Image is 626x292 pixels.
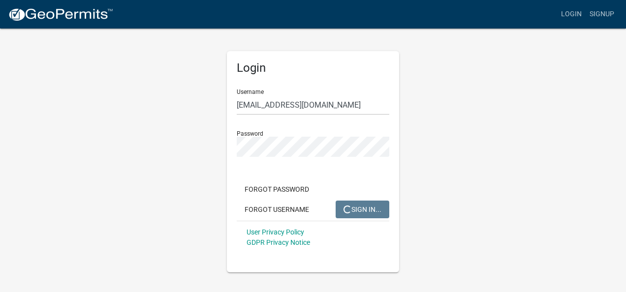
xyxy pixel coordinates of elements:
[237,61,389,75] h5: Login
[344,205,381,213] span: SIGN IN...
[237,180,317,198] button: Forgot Password
[586,5,618,24] a: Signup
[557,5,586,24] a: Login
[247,228,304,236] a: User Privacy Policy
[336,201,389,218] button: SIGN IN...
[247,238,310,246] a: GDPR Privacy Notice
[237,201,317,218] button: Forgot Username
